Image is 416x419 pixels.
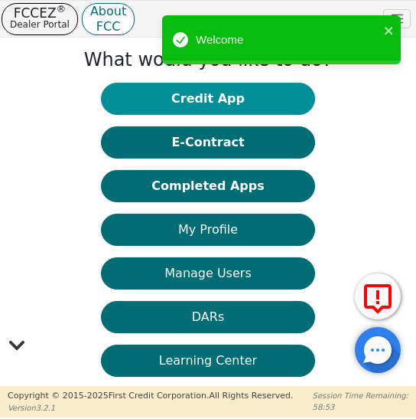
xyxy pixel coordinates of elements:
p: Dealer Portal [10,18,70,31]
button: FCCEZ®Dealer Portal [2,3,78,35]
button: My Profile [101,214,315,246]
p: About [90,8,126,15]
button: Completed Apps [101,170,315,202]
button: Learning Center [101,345,315,377]
button: AboutFCC [82,3,135,35]
span: All Rights Reserved. [209,391,293,401]
div: Welcome [196,31,379,49]
button: Toggle navigation [383,9,411,29]
button: Manage Users [101,257,315,290]
p: Session Time Remaining: [313,390,408,401]
p: Copyright © 2015- 2025 First Credit Corporation. [8,390,293,403]
p: 58:53 [313,401,408,413]
button: DARs [101,301,315,333]
p: Version 3.2.1 [8,402,293,414]
p: FCCEZ [10,8,70,18]
button: E-Contract [101,126,315,159]
p: FCC [90,23,126,31]
button: Credit App [101,83,315,115]
h1: What would you like to do? [84,49,333,71]
button: Report Error to FCC [355,273,401,319]
sup: ® [57,3,67,15]
button: close [384,21,395,39]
